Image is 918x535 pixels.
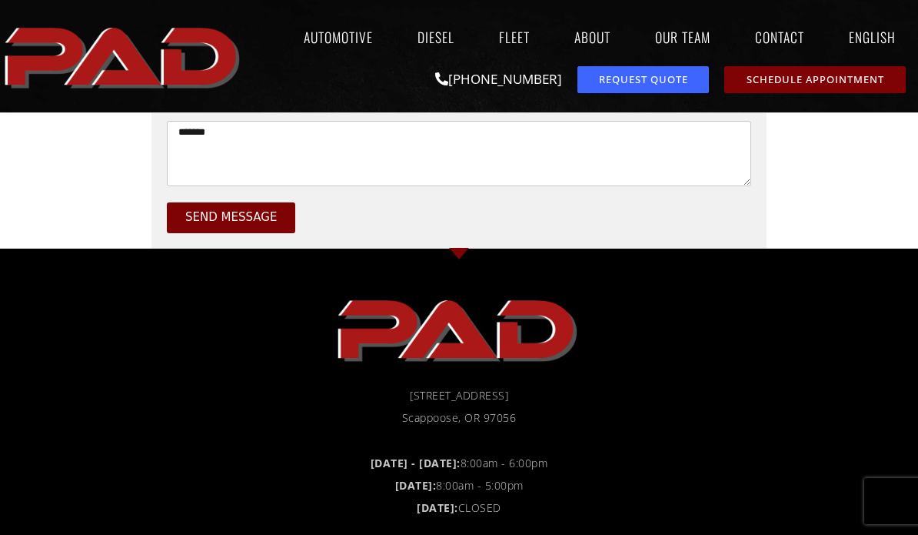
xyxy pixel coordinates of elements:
a: Automotive [289,19,387,55]
img: The image shows the word "PAD" in bold, red, uppercase letters with a slight shadow effect. [333,287,586,372]
a: English [834,19,918,55]
span: Send Message [185,212,277,223]
span: CLOSED [417,499,501,517]
button: Send Message [167,202,295,233]
a: Fleet [484,19,544,55]
a: Our Team [640,19,725,55]
span: 8:00am - 6:00pm [371,454,548,473]
span: [STREET_ADDRESS] [410,386,508,405]
a: Diesel [403,19,469,55]
a: pro automotive and diesel home page [8,287,910,372]
nav: Menu [248,19,918,55]
a: Contact [740,19,819,55]
b: [DATE]: [417,500,458,515]
a: request a service or repair quote [577,66,710,93]
b: [DATE]: [395,478,437,493]
a: schedule repair or service appointment [724,66,906,93]
a: About [560,19,625,55]
span: Request Quote [599,75,688,85]
b: [DATE] - [DATE]: [371,456,461,470]
span: Scappoose, OR 97056 [402,409,517,427]
span: Schedule Appointment [747,75,884,85]
a: [PHONE_NUMBER] [435,70,562,88]
span: 8:00am - 5:00pm [395,476,524,495]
